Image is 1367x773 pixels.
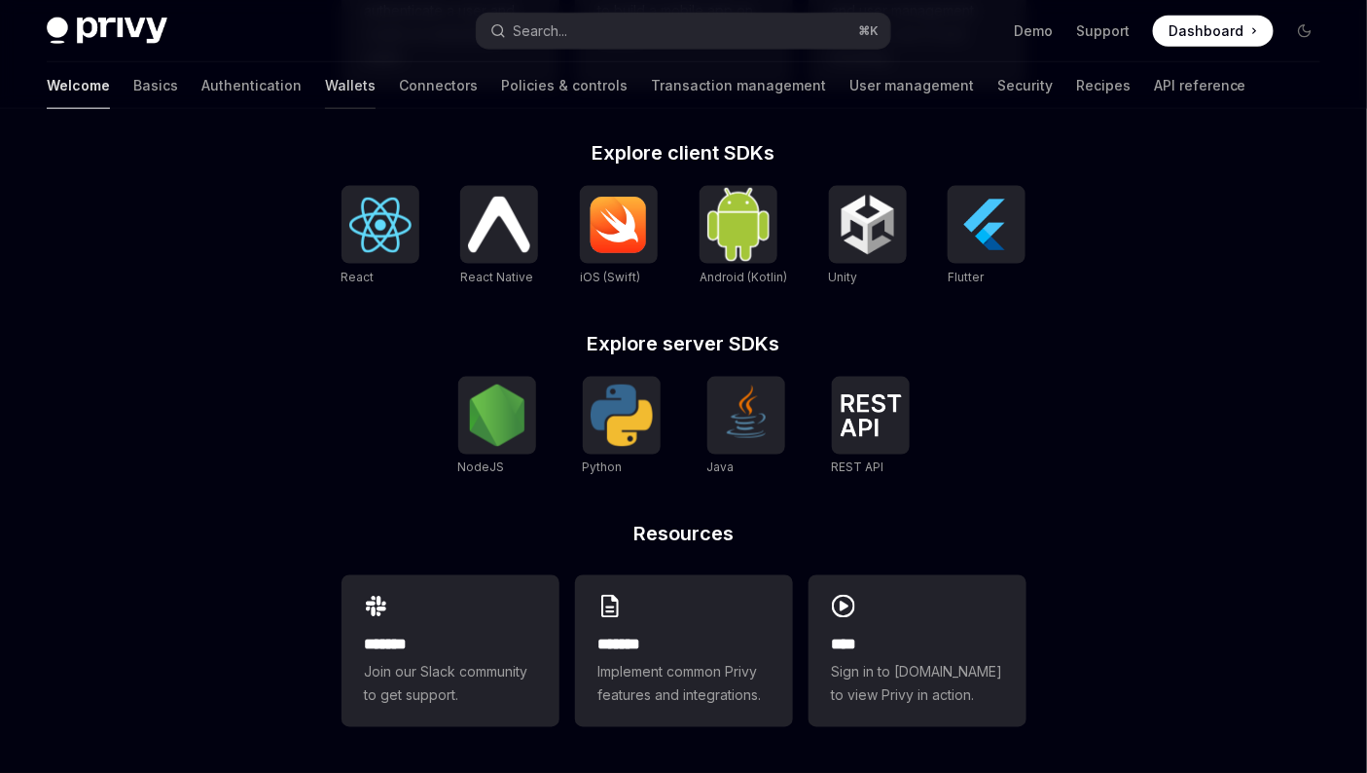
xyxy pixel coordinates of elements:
span: Java [707,460,735,475]
a: PythonPython [583,377,661,478]
a: UnityUnity [829,186,907,287]
img: iOS (Swift) [588,196,650,254]
img: NodeJS [466,385,528,447]
a: Policies & controls [501,62,628,109]
img: Python [591,385,653,447]
a: Dashboard [1153,16,1274,47]
img: dark logo [47,18,167,45]
span: Sign in to [DOMAIN_NAME] to view Privy in action. [832,661,1003,708]
span: REST API [832,460,884,475]
img: Android (Kotlin) [707,188,770,261]
a: Wallets [325,62,376,109]
img: Flutter [955,194,1018,256]
a: **** **Implement common Privy features and integrations. [575,575,793,727]
span: Dashboard [1169,21,1243,41]
span: iOS (Swift) [580,270,640,284]
img: React [349,198,412,253]
a: React NativeReact Native [460,186,538,287]
a: JavaJava [707,377,785,478]
div: Search... [514,19,568,43]
a: iOS (Swift)iOS (Swift) [580,186,658,287]
a: User management [849,62,974,109]
span: Implement common Privy features and integrations. [598,661,770,708]
h2: Explore client SDKs [342,143,1026,163]
button: Toggle dark mode [1289,16,1320,47]
span: ⌘ K [858,23,879,39]
span: Join our Slack community to get support. [365,661,536,708]
a: Security [997,62,1053,109]
a: Android (Kotlin)Android (Kotlin) [700,186,787,287]
img: Java [715,385,777,447]
a: Connectors [399,62,478,109]
span: React Native [460,270,533,284]
span: NodeJS [458,460,505,475]
h2: Explore server SDKs [342,334,1026,353]
h2: Resources [342,525,1026,544]
a: FlutterFlutter [948,186,1025,287]
a: Demo [1014,21,1053,41]
a: Basics [133,62,178,109]
img: React Native [468,197,530,252]
a: Support [1076,21,1130,41]
a: Recipes [1076,62,1131,109]
span: Flutter [948,270,984,284]
a: **** **Join our Slack community to get support. [342,575,559,727]
span: Python [583,460,623,475]
span: Android (Kotlin) [700,270,787,284]
a: REST APIREST API [832,377,910,478]
img: REST API [840,394,902,437]
a: API reference [1154,62,1246,109]
a: ****Sign in to [DOMAIN_NAME] to view Privy in action. [809,575,1026,727]
img: Unity [837,194,899,256]
button: Search...⌘K [477,14,891,49]
span: React [342,270,375,284]
a: Authentication [201,62,302,109]
a: Transaction management [651,62,826,109]
a: NodeJSNodeJS [458,377,536,478]
span: Unity [829,270,858,284]
a: Welcome [47,62,110,109]
a: ReactReact [342,186,419,287]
